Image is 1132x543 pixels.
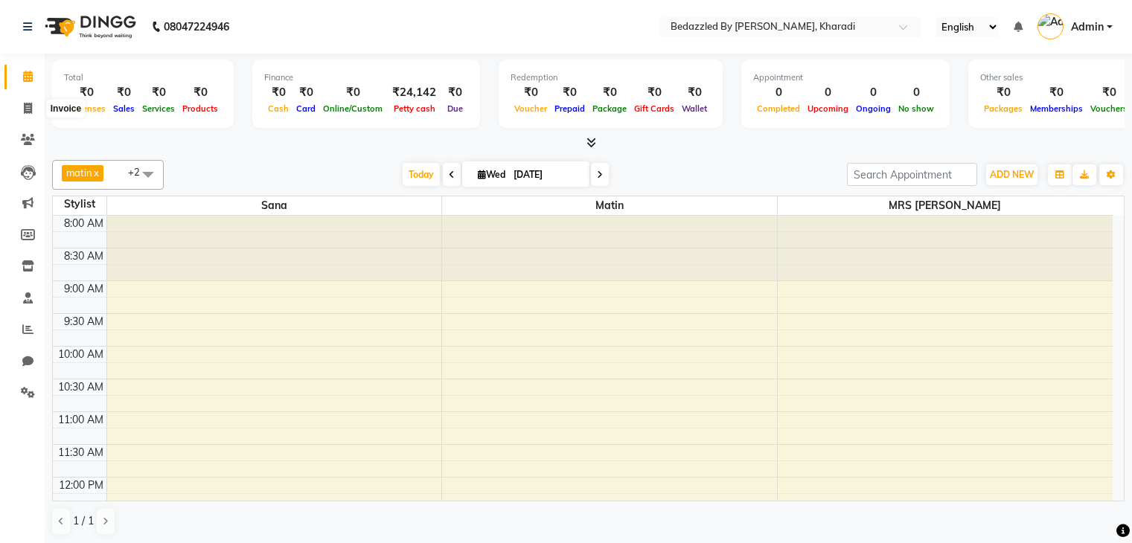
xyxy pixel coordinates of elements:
span: MRS [PERSON_NAME] [778,196,1113,215]
span: Products [179,103,222,114]
span: Package [589,103,630,114]
span: Online/Custom [319,103,386,114]
span: Ongoing [852,103,895,114]
img: logo [38,6,140,48]
span: Completed [753,103,804,114]
div: ₹0 [589,84,630,101]
div: 8:00 AM [61,216,106,231]
span: Packages [980,103,1026,114]
div: 12:00 PM [56,478,106,493]
span: Upcoming [804,103,852,114]
input: Search Appointment [847,163,977,186]
span: Card [292,103,319,114]
span: Petty cash [390,103,439,114]
div: 11:00 AM [55,412,106,428]
div: Appointment [753,71,938,84]
span: Today [403,163,440,186]
div: 10:30 AM [55,379,106,395]
div: 0 [804,84,852,101]
div: Stylist [53,196,106,212]
div: 8:30 AM [61,248,106,264]
div: 10:00 AM [55,347,106,362]
span: Voucher [511,103,551,114]
b: 08047224946 [164,6,229,48]
span: Services [138,103,179,114]
div: ₹0 [138,84,179,101]
span: Gift Cards [630,103,678,114]
div: ₹0 [264,84,292,101]
span: No show [895,103,938,114]
div: Total [64,71,222,84]
input: 2025-09-03 [509,164,583,186]
span: Sales [109,103,138,114]
span: ADD NEW [990,169,1034,180]
span: Due [444,103,467,114]
span: matin [66,167,92,179]
div: ₹0 [109,84,138,101]
div: 0 [753,84,804,101]
div: ₹0 [630,84,678,101]
div: ₹0 [678,84,711,101]
div: ₹0 [551,84,589,101]
span: Memberships [1026,103,1087,114]
button: ADD NEW [986,164,1037,185]
span: +2 [128,166,151,178]
div: Redemption [511,71,711,84]
div: ₹0 [64,84,109,101]
span: Prepaid [551,103,589,114]
span: Admin [1071,19,1104,35]
div: 11:30 AM [55,445,106,460]
div: ₹0 [511,84,551,101]
img: Admin [1037,13,1064,39]
span: Cash [264,103,292,114]
div: ₹24,142 [386,84,442,101]
div: ₹0 [292,84,319,101]
div: ₹0 [179,84,222,101]
span: matin [442,196,777,215]
div: ₹0 [1087,84,1131,101]
div: 0 [895,84,938,101]
div: ₹0 [980,84,1026,101]
div: ₹0 [442,84,468,101]
span: Wed [474,169,509,180]
div: ₹0 [319,84,386,101]
span: Sana [107,196,442,215]
div: Invoice [47,100,85,118]
div: 9:30 AM [61,314,106,330]
div: 0 [852,84,895,101]
span: Wallet [678,103,711,114]
span: 1 / 1 [73,513,94,529]
div: 9:00 AM [61,281,106,297]
a: x [92,167,99,179]
span: Vouchers [1087,103,1131,114]
div: ₹0 [1026,84,1087,101]
div: Finance [264,71,468,84]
